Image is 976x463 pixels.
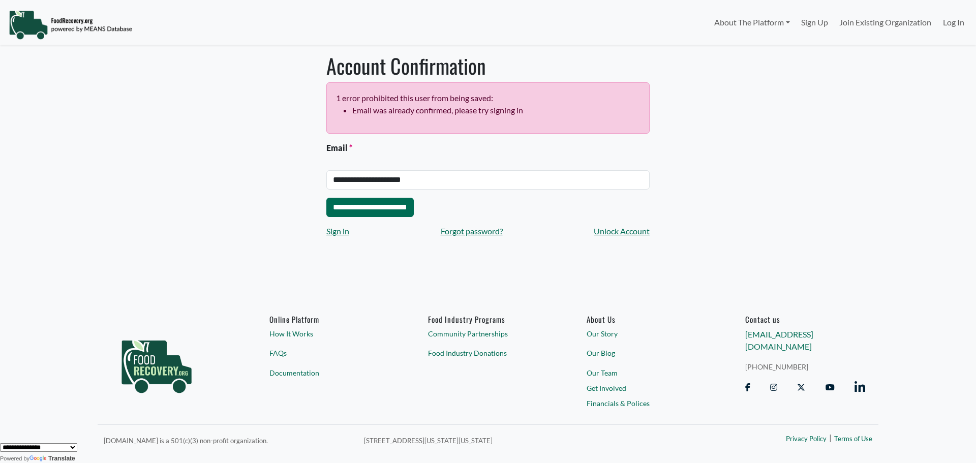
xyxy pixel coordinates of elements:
[428,328,548,339] a: Community Partnerships
[428,348,548,358] a: Food Industry Donations
[352,104,640,116] li: Email was already confirmed, please try signing in
[326,53,650,78] h1: Account Confirmation
[111,315,202,411] img: food_recovery_green_logo-76242d7a27de7ed26b67be613a865d9c9037ba317089b267e0515145e5e51427.png
[786,434,827,444] a: Privacy Policy
[326,82,650,134] div: 1 error prohibited this user from being saved:
[937,12,970,33] a: Log In
[708,12,795,33] a: About The Platform
[29,455,75,462] a: Translate
[587,367,707,378] a: Our Team
[269,367,389,378] a: Documentation
[587,383,707,393] a: Get Involved
[745,315,865,324] h6: Contact us
[796,12,834,33] a: Sign Up
[269,328,389,339] a: How It Works
[587,397,707,408] a: Financials & Polices
[829,431,832,444] span: |
[441,225,503,237] a: Forgot password?
[745,329,813,351] a: [EMAIL_ADDRESS][DOMAIN_NAME]
[594,225,650,237] a: Unlock Account
[364,434,677,446] p: [STREET_ADDRESS][US_STATE][US_STATE]
[587,348,707,358] a: Our Blog
[326,225,349,237] a: Sign in
[269,348,389,358] a: FAQs
[428,315,548,324] h6: Food Industry Programs
[29,455,48,462] img: Google Translate
[834,434,872,444] a: Terms of Use
[104,434,352,446] p: [DOMAIN_NAME] is a 501(c)(3) non-profit organization.
[745,361,865,372] a: [PHONE_NUMBER]
[587,315,707,324] a: About Us
[9,10,132,40] img: NavigationLogo_FoodRecovery-91c16205cd0af1ed486a0f1a7774a6544ea792ac00100771e7dd3ec7c0e58e41.png
[587,328,707,339] a: Our Story
[834,12,937,33] a: Join Existing Organization
[269,315,389,324] h6: Online Platform
[326,142,352,154] label: Email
